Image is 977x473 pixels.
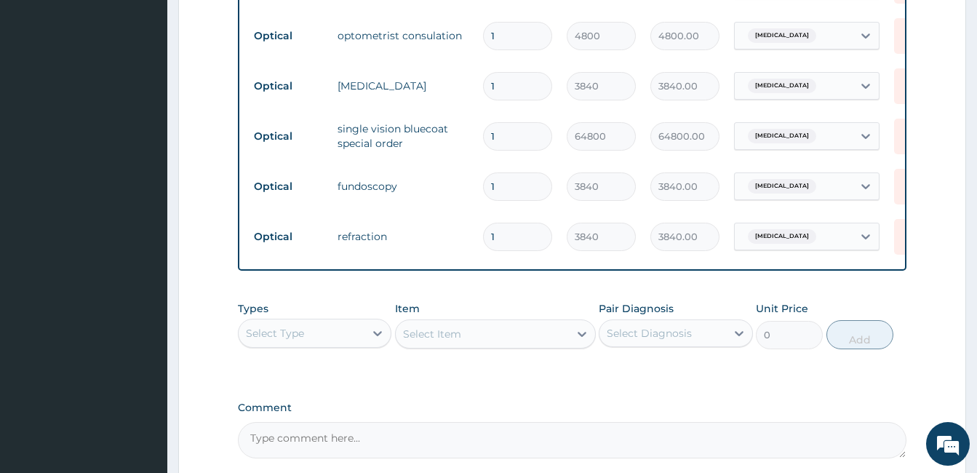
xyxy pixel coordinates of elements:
[239,7,274,42] div: Minimize live chat window
[7,317,277,368] textarea: Type your message and hit 'Enter'
[238,303,268,315] label: Types
[238,402,906,414] label: Comment
[748,229,816,244] span: [MEDICAL_DATA]
[748,79,816,93] span: [MEDICAL_DATA]
[247,123,330,150] td: Optical
[756,301,808,316] label: Unit Price
[247,73,330,100] td: Optical
[27,73,59,109] img: d_794563401_company_1708531726252_794563401
[84,143,201,290] span: We're online!
[748,179,816,194] span: [MEDICAL_DATA]
[330,71,476,100] td: [MEDICAL_DATA]
[748,28,816,43] span: [MEDICAL_DATA]
[247,23,330,49] td: Optical
[599,301,674,316] label: Pair Diagnosis
[330,114,476,158] td: single vision bluecoat special order
[607,326,692,341] div: Select Diagnosis
[330,222,476,251] td: refraction
[247,223,330,250] td: Optical
[826,320,893,349] button: Add
[748,129,816,143] span: [MEDICAL_DATA]
[330,21,476,50] td: optometrist consulation
[246,326,304,341] div: Select Type
[247,173,330,200] td: Optical
[395,301,420,316] label: Item
[330,172,476,201] td: fundoscopy
[76,82,244,100] div: Chat with us now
